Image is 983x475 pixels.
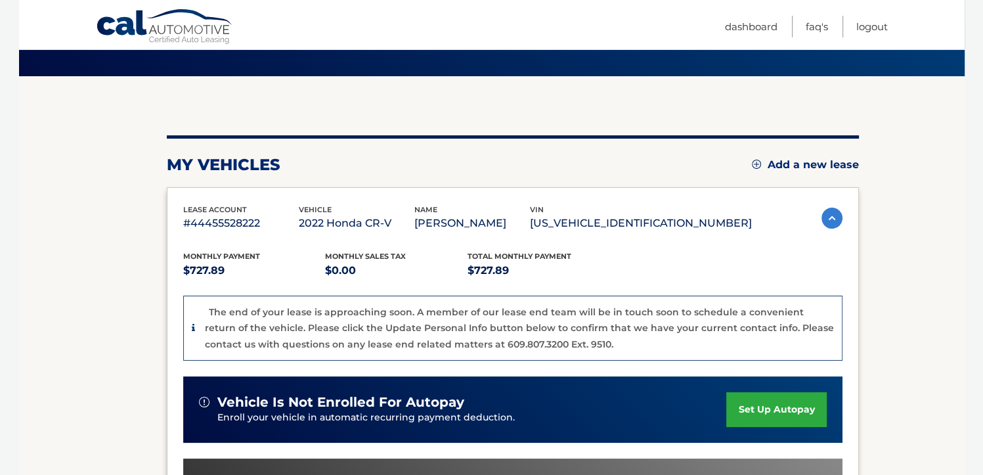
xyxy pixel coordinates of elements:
[183,214,299,233] p: #44455528222
[205,306,834,350] p: The end of your lease is approaching soon. A member of our lease end team will be in touch soon t...
[217,394,464,411] span: vehicle is not enrolled for autopay
[414,214,530,233] p: [PERSON_NAME]
[414,205,437,214] span: name
[821,208,842,229] img: accordion-active.svg
[183,205,247,214] span: lease account
[752,160,761,169] img: add.svg
[726,392,826,427] a: set up autopay
[299,205,332,214] span: vehicle
[752,158,859,171] a: Add a new lease
[199,397,209,407] img: alert-white.svg
[856,16,888,37] a: Logout
[96,9,234,47] a: Cal Automotive
[530,214,752,233] p: [US_VEHICLE_IDENTIFICATION_NUMBER]
[325,252,406,261] span: Monthly sales Tax
[806,16,828,37] a: FAQ's
[468,261,610,280] p: $727.89
[217,411,727,425] p: Enroll your vehicle in automatic recurring payment deduction.
[325,261,468,280] p: $0.00
[468,252,571,261] span: Total Monthly Payment
[299,214,414,233] p: 2022 Honda CR-V
[167,155,280,175] h2: my vehicles
[183,252,260,261] span: Monthly Payment
[183,261,326,280] p: $727.89
[725,16,777,37] a: Dashboard
[530,205,544,214] span: vin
